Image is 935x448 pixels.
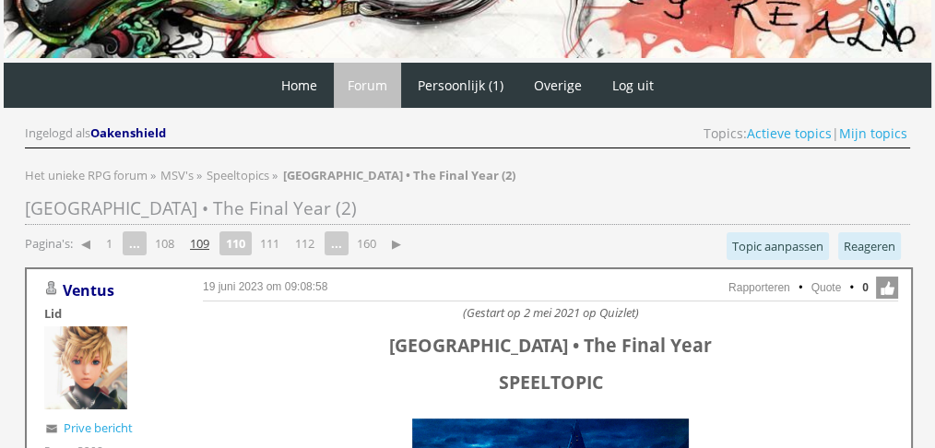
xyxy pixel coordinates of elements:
[463,304,639,321] i: (Gestart op 2 mei 2021 op Quizlet)
[203,280,327,293] a: 19 juni 2023 om 09:08:58
[404,63,517,108] a: Persoonlijk (1)
[44,281,59,296] img: Gebruiker is offline
[349,230,384,256] a: 160
[839,124,907,142] a: Mijn topics
[44,305,173,322] div: Lid
[160,167,194,183] span: MSV's
[25,124,169,142] div: Ingelogd als
[25,167,150,183] a: Het unieke RPG forum
[25,167,148,183] span: Het unieke RPG forum
[272,167,278,183] span: »
[99,230,120,256] a: 1
[64,419,133,436] a: Prive bericht
[862,279,869,296] span: 0
[727,232,829,260] a: Topic aanpassen
[267,63,331,108] a: Home
[325,231,349,255] span: ...
[25,196,357,220] span: [GEOGRAPHIC_DATA] • The Final Year (2)
[838,232,901,260] a: Reageren
[704,124,907,142] span: Topics: |
[44,326,127,409] img: Ventus
[207,167,272,183] a: Speeltopics
[747,124,832,142] a: Actieve topics
[389,333,712,395] span: [GEOGRAPHIC_DATA] • The Final Year SPEELTOPIC
[90,124,169,141] a: Oakenshield
[811,281,842,294] a: Quote
[25,235,73,253] span: Pagina's:
[183,230,217,256] a: 109
[876,277,898,299] span: Like deze post
[598,63,668,108] a: Log uit
[520,63,596,108] a: Overige
[160,167,196,183] a: MSV's
[283,167,515,183] strong: [GEOGRAPHIC_DATA] • The Final Year (2)
[63,280,114,301] a: Ventus
[334,63,401,108] a: Forum
[385,230,408,256] a: ▶
[288,230,322,256] a: 112
[90,124,166,141] span: Oakenshield
[253,230,287,256] a: 111
[74,230,98,256] a: ◀
[219,231,252,255] strong: 110
[150,167,156,183] span: »
[123,231,147,255] span: ...
[196,167,202,183] span: »
[207,167,269,183] span: Speeltopics
[148,230,182,256] a: 108
[728,281,790,294] a: Rapporteren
